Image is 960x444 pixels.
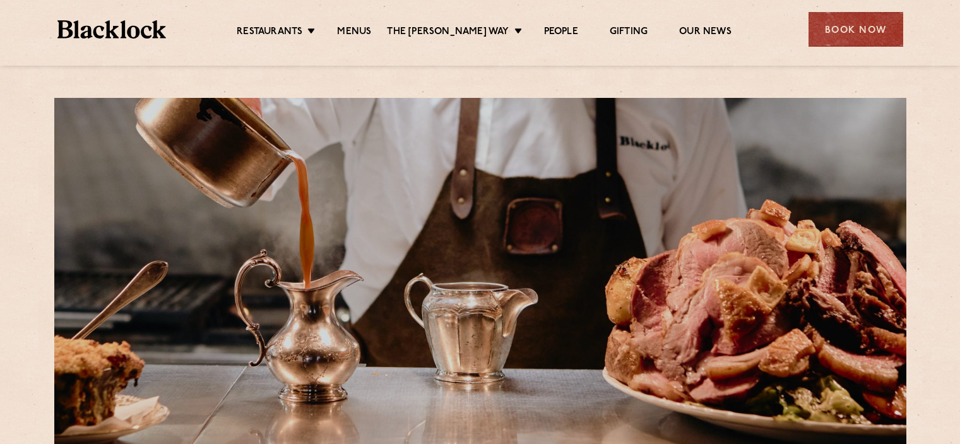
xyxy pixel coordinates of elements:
[237,26,302,40] a: Restaurants
[679,26,732,40] a: Our News
[809,12,903,47] div: Book Now
[610,26,648,40] a: Gifting
[57,20,167,39] img: BL_Textured_Logo-footer-cropped.svg
[337,26,371,40] a: Menus
[544,26,578,40] a: People
[387,26,509,40] a: The [PERSON_NAME] Way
